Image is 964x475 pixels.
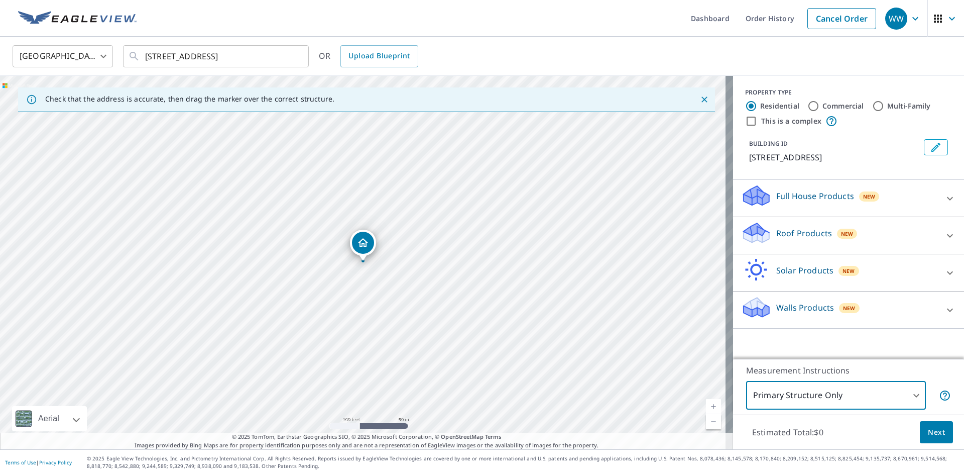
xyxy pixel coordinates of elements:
a: Current Level 18, Zoom Out [706,414,721,429]
div: PROPERTY TYPE [745,88,952,97]
p: BUILDING ID [749,139,788,148]
label: Commercial [822,101,864,111]
a: Terms of Use [5,459,36,466]
p: Solar Products [776,264,833,276]
div: Aerial [35,406,62,431]
div: Walls ProductsNew [741,296,956,324]
span: New [841,230,854,238]
button: Next [920,421,953,444]
img: EV Logo [18,11,137,26]
div: Dropped pin, building 1, Residential property, 514 West St Sealy, TX 77474 [350,230,376,261]
span: © 2025 TomTom, Earthstar Geographics SIO, © 2025 Microsoft Corporation, © [232,433,502,441]
span: Next [928,426,945,439]
div: Primary Structure Only [746,382,926,410]
a: Terms [485,433,502,440]
div: WW [885,8,907,30]
span: New [863,193,876,201]
p: | [5,459,72,465]
label: This is a complex [761,116,821,126]
button: Edit building 1 [924,139,948,155]
span: Upload Blueprint [348,50,410,62]
p: Walls Products [776,302,834,314]
label: Residential [760,101,799,111]
a: Upload Blueprint [340,45,418,67]
p: © 2025 Eagle View Technologies, Inc. and Pictometry International Corp. All Rights Reserved. Repo... [87,455,959,470]
p: Estimated Total: $0 [744,421,831,443]
span: New [843,304,856,312]
span: New [842,267,855,275]
div: Full House ProductsNew [741,184,956,213]
div: OR [319,45,418,67]
div: Aerial [12,406,87,431]
div: Roof ProductsNew [741,221,956,250]
p: Check that the address is accurate, then drag the marker over the correct structure. [45,94,334,104]
p: Measurement Instructions [746,364,951,376]
div: [GEOGRAPHIC_DATA] [13,42,113,70]
a: OpenStreetMap [441,433,483,440]
a: Current Level 18, Zoom In [706,399,721,414]
div: Solar ProductsNew [741,258,956,287]
p: Full House Products [776,190,854,202]
p: [STREET_ADDRESS] [749,151,920,163]
button: Close [698,93,711,106]
label: Multi-Family [887,101,931,111]
a: Cancel Order [807,8,876,29]
p: Roof Products [776,227,832,239]
input: Search by address or latitude-longitude [145,42,288,70]
a: Privacy Policy [39,459,72,466]
span: Your report will include only the primary structure on the property. For example, a detached gara... [939,390,951,402]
